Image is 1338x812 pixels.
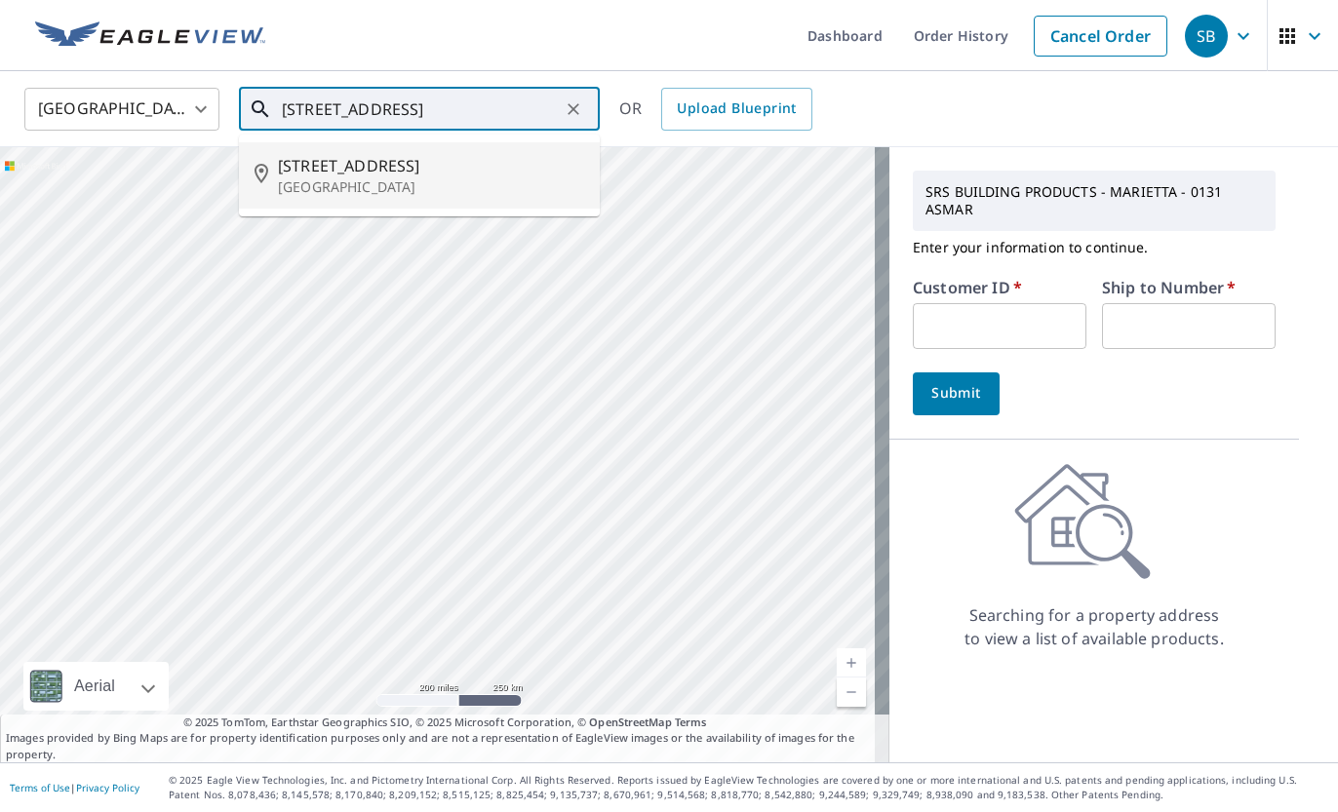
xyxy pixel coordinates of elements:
a: OpenStreetMap [589,715,671,729]
a: Cancel Order [1034,16,1167,57]
div: SB [1185,15,1228,58]
p: Searching for a property address to view a list of available products. [964,603,1225,650]
div: [GEOGRAPHIC_DATA] [24,82,219,136]
div: OR [619,88,812,131]
button: Submit [913,372,1000,415]
span: Submit [928,381,984,406]
a: Privacy Policy [76,781,139,794]
label: Ship to Number [1102,280,1236,295]
img: EV Logo [35,21,265,51]
a: Current Level 5, Zoom In [837,648,866,677]
span: © 2025 TomTom, Earthstar Geographics SIO, © 2025 Microsoft Corporation, © [183,715,707,731]
p: | [10,782,139,793]
div: Aerial [23,662,169,711]
p: © 2025 Eagle View Technologies, Inc. and Pictometry International Corp. All Rights Reserved. Repo... [169,773,1328,802]
a: Current Level 5, Zoom Out [837,677,866,707]
input: Search by address or latitude-longitude [282,82,560,136]
p: SRS BUILDING PRODUCTS - MARIETTA - 0131 ASMAR [918,175,1271,226]
span: [STREET_ADDRESS] [278,154,584,177]
a: Terms [675,715,707,729]
p: Enter your information to continue. [913,231,1276,264]
a: Upload Blueprint [661,88,811,131]
div: Aerial [68,662,121,711]
p: [GEOGRAPHIC_DATA] [278,177,584,197]
span: Upload Blueprint [677,97,796,121]
button: Clear [560,96,587,123]
a: Terms of Use [10,781,70,794]
label: Customer ID [913,280,1022,295]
